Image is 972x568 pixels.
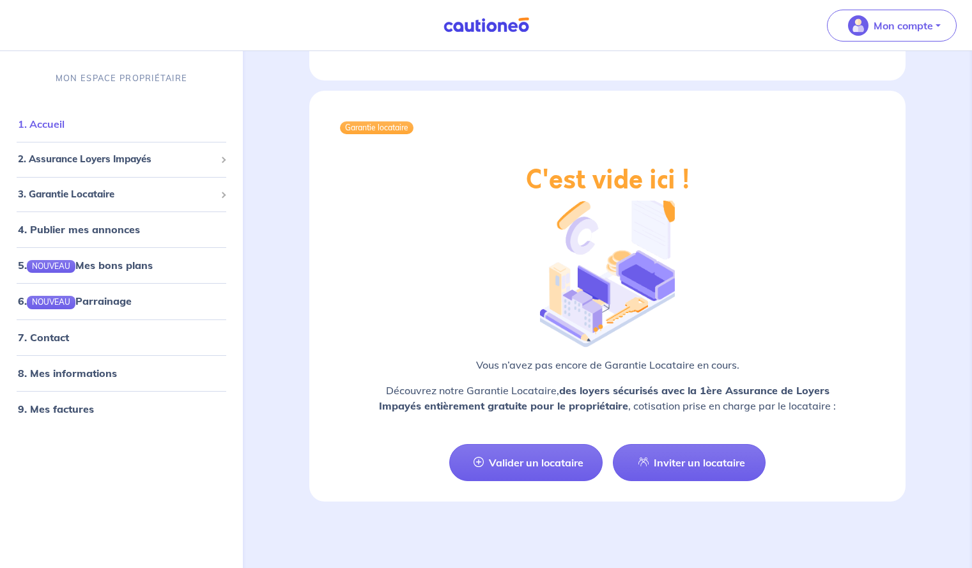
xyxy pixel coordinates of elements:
p: Découvrez notre Garantie Locataire, , cotisation prise en charge par le locataire : [340,383,875,413]
div: 8. Mes informations [5,360,238,385]
a: 5.NOUVEAUMes bons plans [18,259,153,272]
a: Valider un locataire [449,444,603,481]
div: Garantie locataire [340,121,413,134]
p: MON ESPACE PROPRIÉTAIRE [56,72,187,84]
div: 3. Garantie Locataire [5,182,238,207]
div: 4. Publier mes annonces [5,217,238,242]
img: illu_empty_gl.png [540,190,674,348]
a: 9. Mes factures [18,402,94,415]
a: 7. Contact [18,330,69,343]
div: 5.NOUVEAUMes bons plans [5,252,238,278]
strong: des loyers sécurisés avec la 1ère Assurance de Loyers Impayés entièrement gratuite pour le propri... [379,384,829,412]
div: 2. Assurance Loyers Impayés [5,147,238,172]
span: 3. Garantie Locataire [18,187,215,202]
a: Inviter un locataire [613,444,766,481]
div: 6.NOUVEAUParrainage [5,288,238,314]
div: 9. Mes factures [5,395,238,421]
img: illu_account_valid_menu.svg [848,15,868,36]
p: Mon compte [874,18,933,33]
h2: C'est vide ici ! [526,165,690,196]
img: Cautioneo [438,17,534,33]
a: 8. Mes informations [18,366,117,379]
div: 7. Contact [5,324,238,349]
span: 2. Assurance Loyers Impayés [18,152,215,167]
div: 1. Accueil [5,111,238,137]
p: Vous n’avez pas encore de Garantie Locataire en cours. [340,357,875,372]
button: illu_account_valid_menu.svgMon compte [827,10,957,42]
a: 1. Accueil [18,118,65,130]
a: 6.NOUVEAUParrainage [18,295,132,307]
a: 4. Publier mes annonces [18,223,140,236]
